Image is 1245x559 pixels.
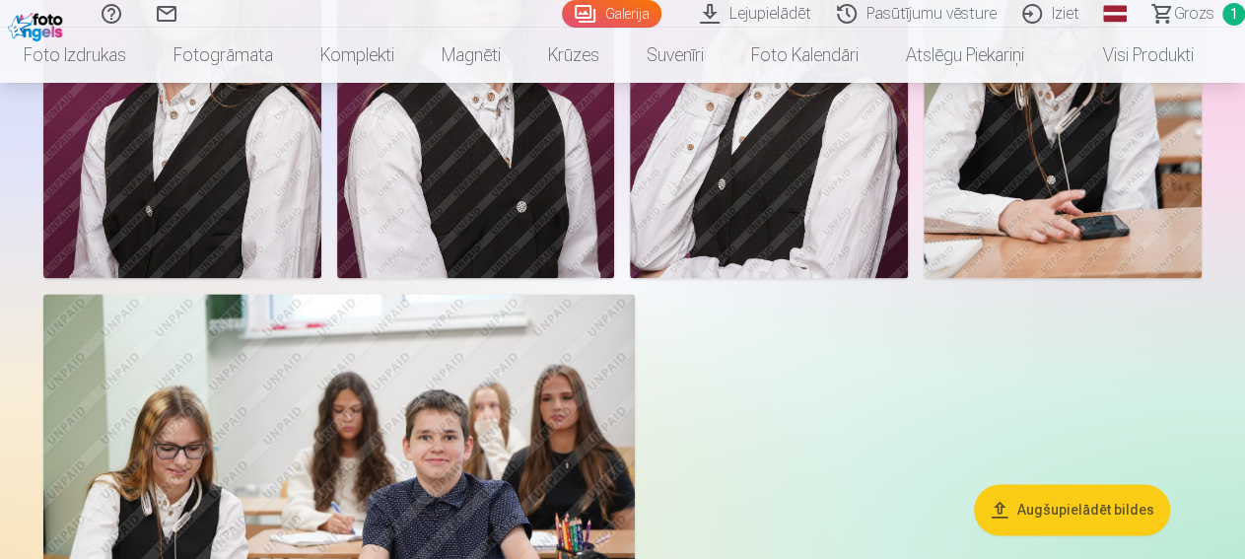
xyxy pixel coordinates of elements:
[524,28,623,83] a: Krūzes
[727,28,882,83] a: Foto kalendāri
[1174,2,1214,26] span: Grozs
[1048,28,1217,83] a: Visi produkti
[623,28,727,83] a: Suvenīri
[1222,3,1245,26] span: 1
[150,28,297,83] a: Fotogrāmata
[297,28,418,83] a: Komplekti
[882,28,1048,83] a: Atslēgu piekariņi
[974,484,1170,535] button: Augšupielādēt bildes
[8,8,68,41] img: /fa1
[418,28,524,83] a: Magnēti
